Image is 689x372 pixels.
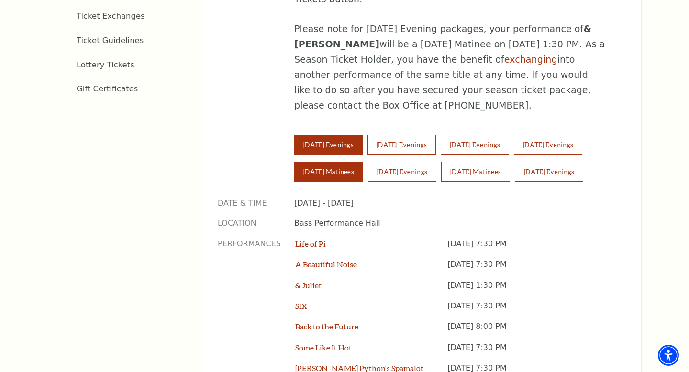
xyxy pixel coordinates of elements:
a: Gift Certificates [77,84,138,93]
div: Accessibility Menu [658,345,679,366]
p: [DATE] 7:30 PM [447,259,612,280]
p: Please note for [DATE] Evening packages, your performance of will be a [DATE] Matinee on [DATE] 1... [294,22,605,113]
a: & Juliet [295,281,322,290]
button: [DATE] Evenings [441,135,509,155]
button: [DATE] Evenings [294,135,363,155]
p: [DATE] 1:30 PM [447,280,612,301]
p: [DATE] - [DATE] [294,198,612,208]
a: Some Like It Hot [295,343,352,352]
button: [DATE] Evenings [368,162,436,182]
p: [DATE] 7:30 PM [447,239,612,259]
a: Lottery Tickets [77,60,134,69]
a: Ticket Exchanges [77,11,145,21]
button: [DATE] Evenings [367,135,436,155]
p: Bass Performance Hall [294,218,612,229]
a: Back to the Future [295,322,358,331]
button: [DATE] Evenings [514,135,582,155]
strong: & [PERSON_NAME] [294,23,591,49]
a: exchanging [504,54,557,65]
a: A Beautiful Noise [295,260,357,269]
a: Ticket Guidelines [77,36,144,45]
button: [DATE] Evenings [515,162,583,182]
a: Life of Pi [295,239,326,248]
p: [DATE] 7:30 PM [447,342,612,363]
a: SIX [295,301,307,310]
p: [DATE] 8:00 PM [447,321,612,342]
button: [DATE] Matinees [294,162,363,182]
button: [DATE] Matinees [441,162,510,182]
p: [DATE] 7:30 PM [447,301,612,321]
p: Date & Time [218,198,280,208]
p: Location [218,218,280,229]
